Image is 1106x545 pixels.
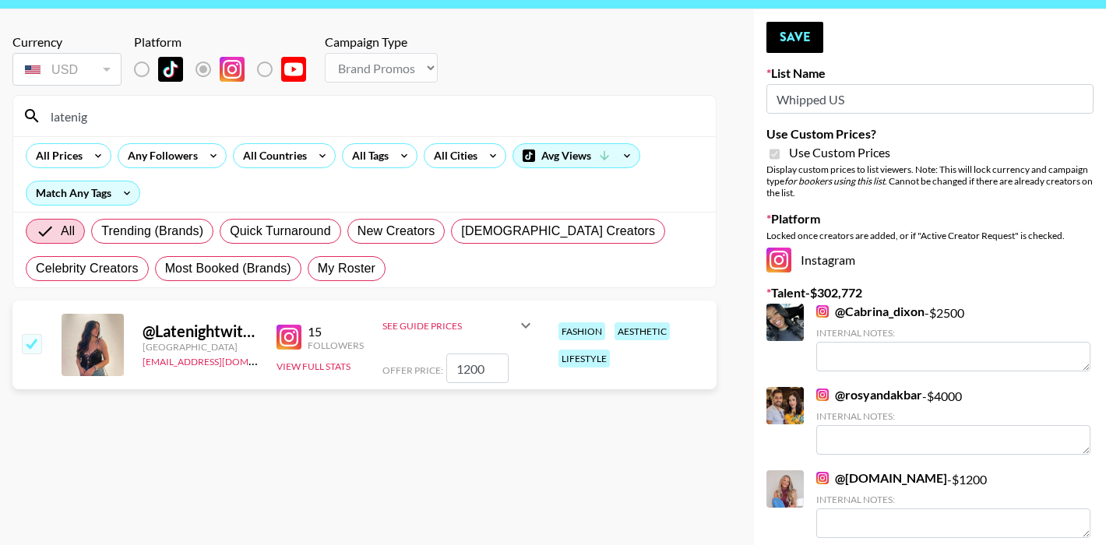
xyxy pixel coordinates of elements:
[358,222,435,241] span: New Creators
[789,145,890,160] span: Use Custom Prices
[234,144,310,167] div: All Countries
[816,304,925,319] a: @Cabrina_dixon
[382,320,516,332] div: See Guide Prices
[343,144,392,167] div: All Tags
[158,57,183,82] img: TikTok
[318,259,375,278] span: My Roster
[766,285,1094,301] label: Talent - $ 302,772
[766,248,1094,272] div: Instagram
[816,389,829,401] img: Instagram
[766,230,1094,241] div: Locked once creators are added, or if "Active Creator Request" is checked.
[816,305,829,318] img: Instagram
[12,34,122,50] div: Currency
[118,144,201,167] div: Any Followers
[766,211,1094,227] label: Platform
[220,57,245,82] img: Instagram
[165,259,291,278] span: Most Booked (Brands)
[16,56,118,83] div: USD
[816,410,1090,422] div: Internal Notes:
[766,248,791,272] img: Instagram
[281,57,306,82] img: YouTube
[461,222,655,241] span: [DEMOGRAPHIC_DATA] Creators
[766,126,1094,142] label: Use Custom Prices?
[26,144,86,167] div: All Prices
[308,324,364,339] div: 15
[325,34,438,50] div: Campaign Type
[816,494,1090,505] div: Internal Notes:
[134,53,319,86] div: List locked to Instagram.
[61,222,75,241] span: All
[766,65,1094,81] label: List Name
[276,360,350,372] button: View Full Stats
[382,307,535,344] div: See Guide Prices
[766,163,1094,199] div: Display custom prices to list viewers. Note: This will lock currency and campaign type . Cannot b...
[784,175,885,187] em: for bookers using this list
[134,34,319,50] div: Platform
[12,50,122,89] div: Currency is locked to USD
[26,181,139,205] div: Match Any Tags
[816,304,1090,371] div: - $ 2500
[816,387,1090,455] div: - $ 4000
[276,325,301,350] img: Instagram
[446,353,509,383] input: 1,200
[36,259,139,278] span: Celebrity Creators
[382,364,443,376] span: Offer Price:
[41,104,706,128] input: Search by User Name
[816,327,1090,339] div: Internal Notes:
[424,144,481,167] div: All Cities
[143,341,258,353] div: [GEOGRAPHIC_DATA]
[766,22,823,53] button: Save
[308,339,364,351] div: Followers
[558,350,610,367] div: lifestyle
[513,144,639,167] div: Avg Views
[143,353,299,367] a: [EMAIL_ADDRESS][DOMAIN_NAME]
[816,387,922,403] a: @rosyandakbar
[101,222,203,241] span: Trending (Brands)
[558,322,605,340] div: fashion
[816,470,947,486] a: @[DOMAIN_NAME]
[230,222,331,241] span: Quick Turnaround
[143,322,258,341] div: @ Latenightwithsara
[816,470,1090,538] div: - $ 1200
[816,472,829,484] img: Instagram
[615,322,670,340] div: aesthetic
